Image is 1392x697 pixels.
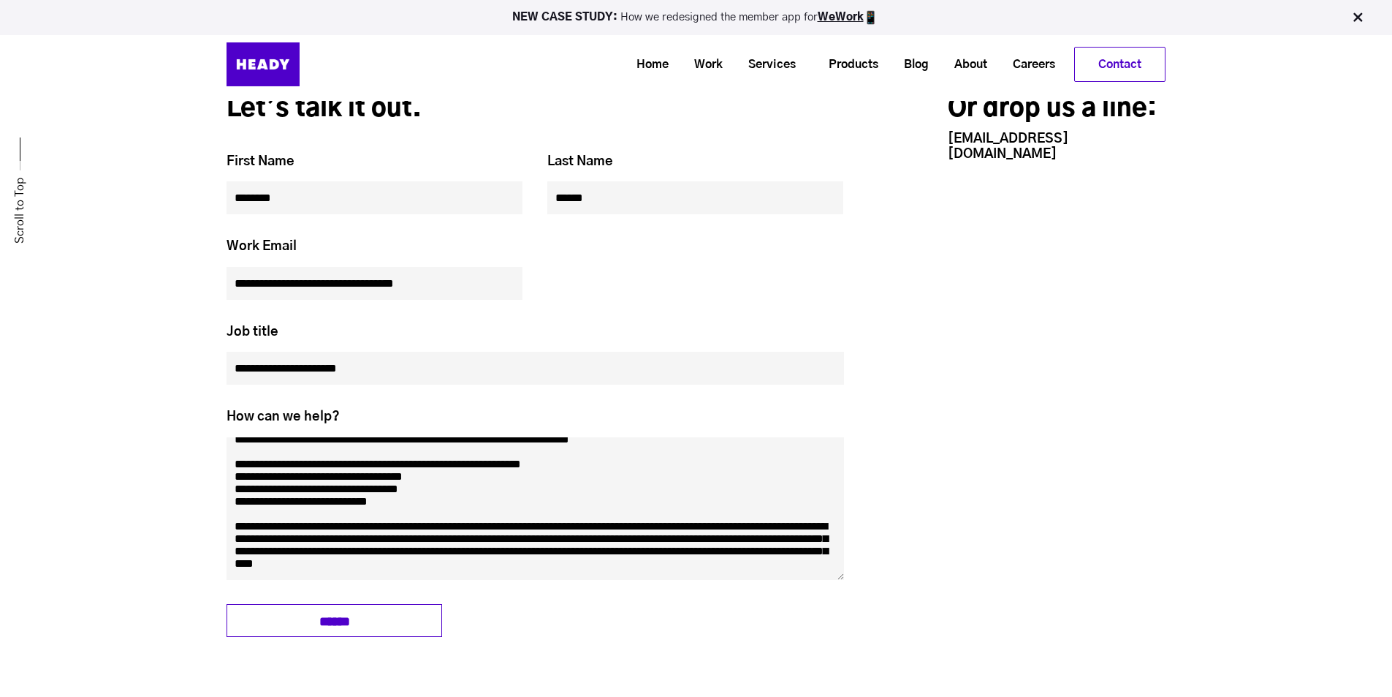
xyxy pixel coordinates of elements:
[512,12,620,23] strong: NEW CASE STUDY:
[7,10,1385,25] p: How we redesigned the member app for
[818,12,864,23] a: WeWork
[948,132,1068,161] a: [EMAIL_ADDRESS][DOMAIN_NAME]
[336,47,1165,82] div: Navigation Menu
[12,178,28,244] a: Scroll to Top
[810,51,886,78] a: Products
[886,51,936,78] a: Blog
[618,51,676,78] a: Home
[227,42,300,86] img: Heady_Logo_Web-01 (1)
[994,51,1062,78] a: Careers
[730,51,803,78] a: Services
[676,51,730,78] a: Work
[936,51,994,78] a: About
[1075,48,1165,81] a: Contact
[1350,10,1365,25] img: Close Bar
[864,10,878,25] img: app emoji
[227,94,844,125] h2: Let’s talk it out.
[948,94,1165,125] h2: Or drop us a line:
